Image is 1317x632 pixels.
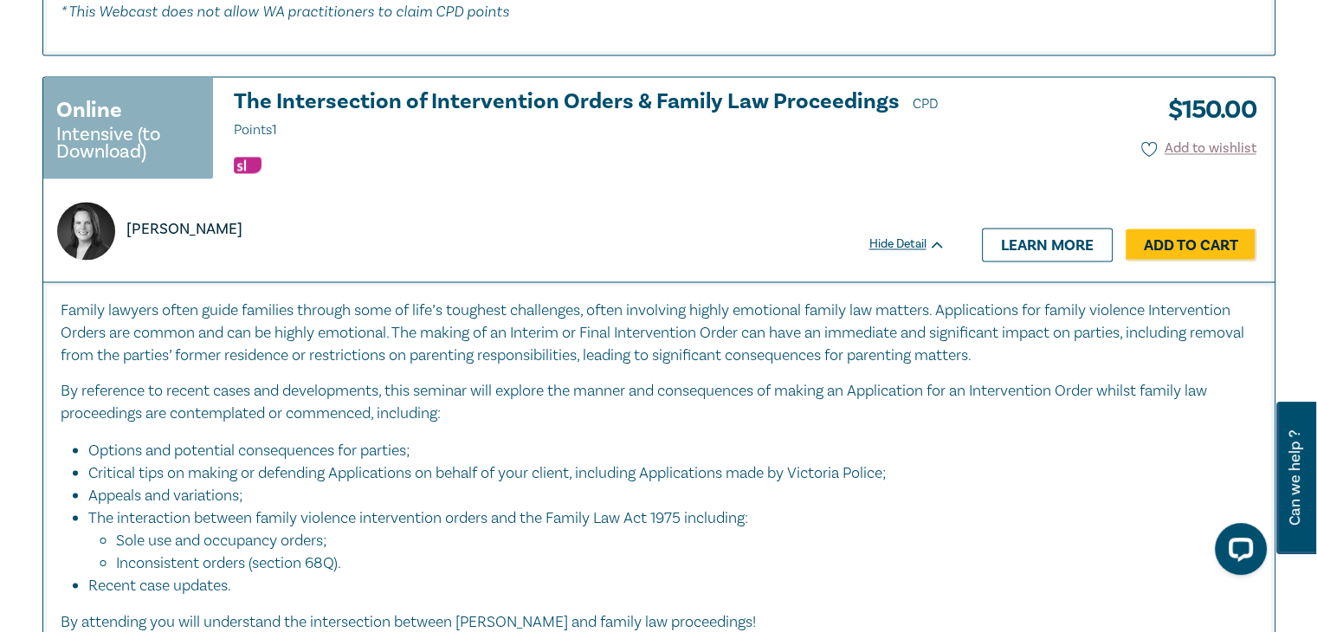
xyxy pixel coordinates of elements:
p: Family lawyers often guide families through some of life’s toughest challenges, often involving h... [61,300,1257,367]
li: The interaction between family violence intervention orders and the Family Law Act 1975 including: [88,506,1240,574]
img: https://s3.ap-southeast-2.amazonaws.com/leo-cussen-store-production-content/Contacts/Annelis%20Bo... [57,202,115,260]
h3: The Intersection of Intervention Orders & Family Law Proceedings [234,90,946,142]
p: By reference to recent cases and developments, this seminar will explore the manner and consequen... [61,380,1257,425]
li: Appeals and variations; [88,484,1240,506]
li: Critical tips on making or defending Applications on behalf of your client, including Application... [88,461,1240,484]
p: [PERSON_NAME] [126,218,242,241]
h3: Online [56,94,122,126]
li: Recent case updates. [88,574,1257,597]
div: Hide Detail [869,235,965,253]
h3: $ 150.00 [1155,90,1256,130]
span: CPD Points 1 [234,95,939,139]
img: Substantive Law [234,157,261,173]
a: Add to Cart [1126,229,1256,261]
small: Intensive (to Download) [56,126,200,160]
li: Inconsistent orders (section 68Q). [116,551,1240,574]
span: Can we help ? [1287,412,1303,544]
a: Learn more [982,228,1113,261]
iframe: LiveChat chat widget [1201,516,1274,589]
em: * This Webcast does not allow WA practitioners to claim CPD points [61,2,509,20]
li: Sole use and occupancy orders; [116,529,1223,551]
a: The Intersection of Intervention Orders & Family Law Proceedings CPD Points1 [234,90,946,142]
li: Options and potential consequences for parties; [88,439,1240,461]
button: Add to wishlist [1141,139,1256,158]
